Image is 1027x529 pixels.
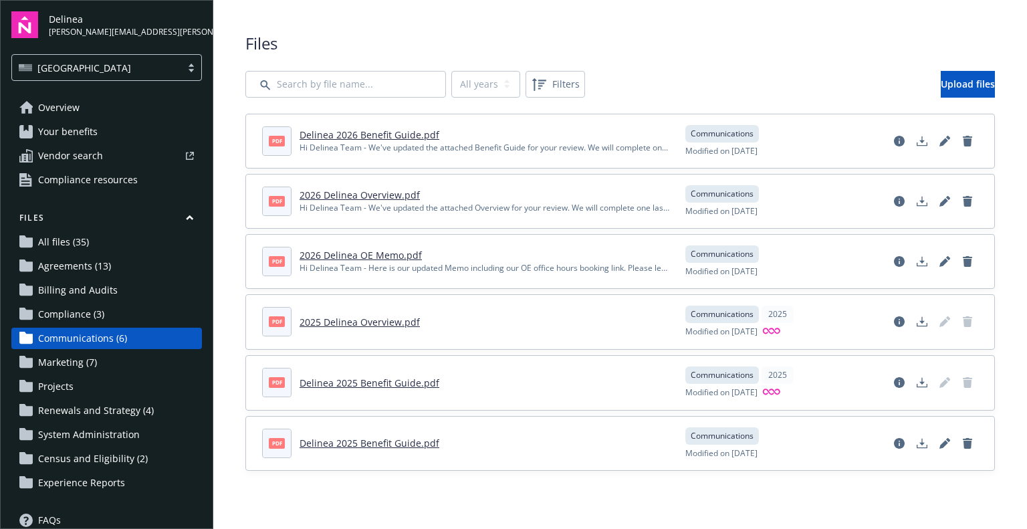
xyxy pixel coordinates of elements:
[38,169,138,191] span: Compliance resources
[38,400,154,421] span: Renewals and Strategy (4)
[38,255,111,277] span: Agreements (13)
[269,438,285,448] span: pdf
[300,377,439,389] a: Delinea 2025 Benefit Guide.pdf
[11,280,202,301] a: Billing and Audits
[38,280,118,301] span: Billing and Audits
[526,71,585,98] button: Filters
[911,372,933,393] a: Download document
[269,136,285,146] span: pdf
[685,447,758,459] span: Modified on [DATE]
[37,61,131,75] span: [GEOGRAPHIC_DATA]
[38,328,127,349] span: Communications (6)
[11,424,202,445] a: System Administration
[911,191,933,212] a: Download document
[941,71,995,98] a: Upload files
[11,304,202,325] a: Compliance (3)
[552,77,580,91] span: Filters
[300,202,669,214] div: Hi Delinea Team - We've updated the attached Overview for your review. We will complete one last ...
[38,448,148,469] span: Census and Eligibility (2)
[685,326,758,338] span: Modified on [DATE]
[911,251,933,272] a: Download document
[11,145,202,167] a: Vendor search
[957,372,978,393] span: Delete document
[11,448,202,469] a: Census and Eligibility (2)
[38,121,98,142] span: Your benefits
[38,97,80,118] span: Overview
[38,424,140,445] span: System Administration
[11,472,202,494] a: Experience Reports
[300,316,420,328] a: 2025 Delinea Overview.pdf
[11,121,202,142] a: Your benefits
[691,128,754,140] span: Communications
[300,128,439,141] a: Delinea 2026 Benefit Guide.pdf
[38,304,104,325] span: Compliance (3)
[911,433,933,454] a: Download document
[691,308,754,320] span: Communications
[957,130,978,152] a: Delete document
[889,191,910,212] a: View file details
[889,311,910,332] a: View file details
[38,376,74,397] span: Projects
[38,231,89,253] span: All files (35)
[934,372,955,393] span: Edit document
[889,130,910,152] a: View file details
[49,12,202,26] span: Delinea
[49,11,202,38] button: Delinea[PERSON_NAME][EMAIL_ADDRESS][PERSON_NAME][DOMAIN_NAME]
[957,251,978,272] a: Delete document
[691,188,754,200] span: Communications
[11,231,202,253] a: All files (35)
[889,433,910,454] a: View file details
[300,249,422,261] a: 2026 Delinea OE Memo.pdf
[889,372,910,393] a: View file details
[269,256,285,266] span: pdf
[11,352,202,373] a: Marketing (7)
[685,266,758,278] span: Modified on [DATE]
[957,191,978,212] a: Delete document
[269,377,285,387] span: pdf
[691,369,754,381] span: Communications
[685,145,758,157] span: Modified on [DATE]
[911,311,933,332] a: Download document
[685,205,758,217] span: Modified on [DATE]
[934,311,955,332] span: Edit document
[528,74,582,95] span: Filters
[245,71,446,98] input: Search by file name...
[300,189,420,201] a: 2026 Delinea Overview.pdf
[300,142,669,154] div: Hi Delinea Team - We've updated the attached Benefit Guide for your review. We will complete one ...
[11,97,202,118] a: Overview
[11,328,202,349] a: Communications (6)
[934,433,955,454] a: Edit document
[11,400,202,421] a: Renewals and Strategy (4)
[38,352,97,373] span: Marketing (7)
[49,26,202,38] span: [PERSON_NAME][EMAIL_ADDRESS][PERSON_NAME][DOMAIN_NAME]
[11,376,202,397] a: Projects
[691,430,754,442] span: Communications
[957,311,978,332] span: Delete document
[269,196,285,206] span: pdf
[11,169,202,191] a: Compliance resources
[300,437,439,449] a: Delinea 2025 Benefit Guide.pdf
[934,130,955,152] a: Edit document
[38,472,125,494] span: Experience Reports
[11,11,38,38] img: navigator-logo.svg
[11,255,202,277] a: Agreements (13)
[11,212,202,229] button: Files
[38,145,103,167] span: Vendor search
[889,251,910,272] a: View file details
[269,316,285,326] span: pdf
[934,251,955,272] a: Edit document
[911,130,933,152] a: Download document
[762,366,794,384] div: 2025
[685,387,758,399] span: Modified on [DATE]
[691,248,754,260] span: Communications
[957,433,978,454] a: Delete document
[300,262,669,274] div: Hi Delinea Team - Here is our updated Memo including our OE office hours booking link. Please let...
[762,306,794,323] div: 2025
[19,61,175,75] span: [GEOGRAPHIC_DATA]
[934,191,955,212] a: Edit document
[941,78,995,90] span: Upload files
